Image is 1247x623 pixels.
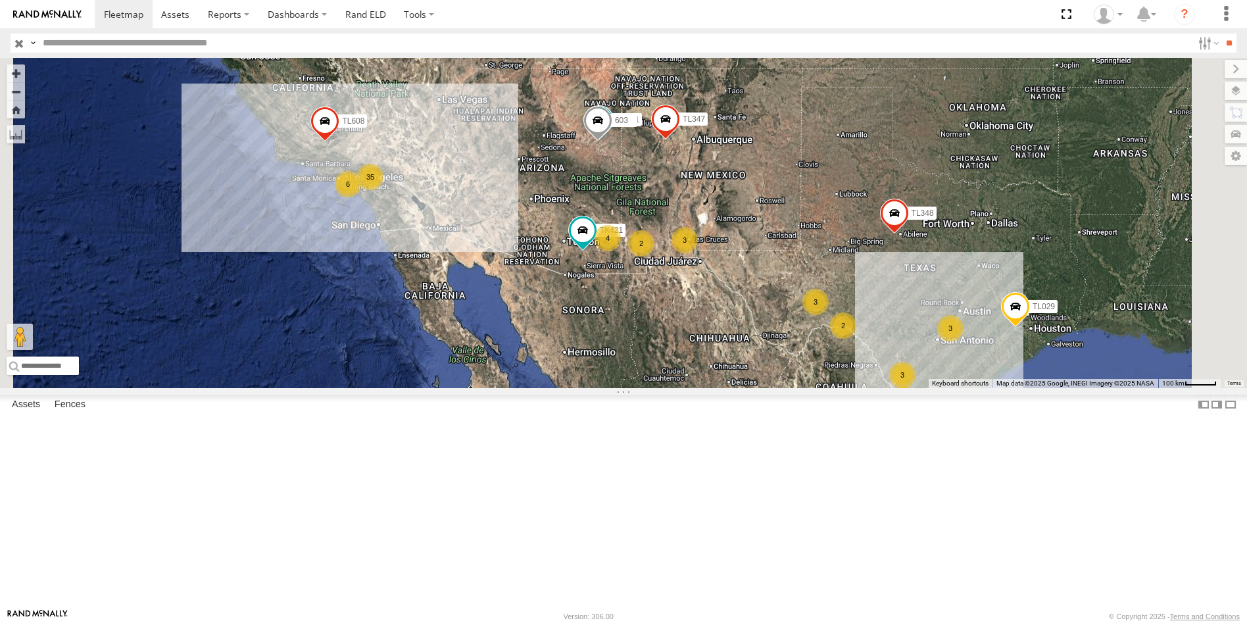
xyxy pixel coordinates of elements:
[28,34,38,53] label: Search Query
[1224,395,1237,414] label: Hide Summary Table
[48,395,92,414] label: Fences
[1162,380,1185,387] span: 100 km
[335,171,361,197] div: 6
[912,209,934,218] span: TL348
[5,395,47,414] label: Assets
[672,227,698,253] div: 3
[683,114,705,124] span: TL347
[13,10,82,19] img: rand-logo.svg
[7,610,68,623] a: Visit our Website
[996,380,1154,387] span: Map data ©2025 Google, INEGI Imagery ©2025 NASA
[1193,34,1221,53] label: Search Filter Options
[889,362,916,388] div: 3
[1158,379,1221,388] button: Map Scale: 100 km per 45 pixels
[7,82,25,101] button: Zoom out
[628,230,654,257] div: 2
[937,315,964,341] div: 3
[1033,302,1055,311] span: TL029
[7,64,25,82] button: Zoom in
[7,324,33,350] button: Drag Pegman onto the map to open Street View
[1170,612,1240,620] a: Terms and Conditions
[1197,395,1210,414] label: Dock Summary Table to the Left
[342,117,364,126] span: TL608
[1227,381,1241,386] a: Terms
[1174,4,1195,25] i: ?
[357,164,383,190] div: 35
[615,116,628,126] span: 603
[7,101,25,118] button: Zoom Home
[802,289,829,315] div: 3
[1210,395,1223,414] label: Dock Summary Table to the Right
[1225,147,1247,165] label: Map Settings
[830,312,856,339] div: 2
[1109,612,1240,620] div: © Copyright 2025 -
[595,225,621,251] div: 4
[1089,5,1127,24] div: Norma Casillas
[7,125,25,143] label: Measure
[564,612,614,620] div: Version: 306.00
[932,379,989,388] button: Keyboard shortcuts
